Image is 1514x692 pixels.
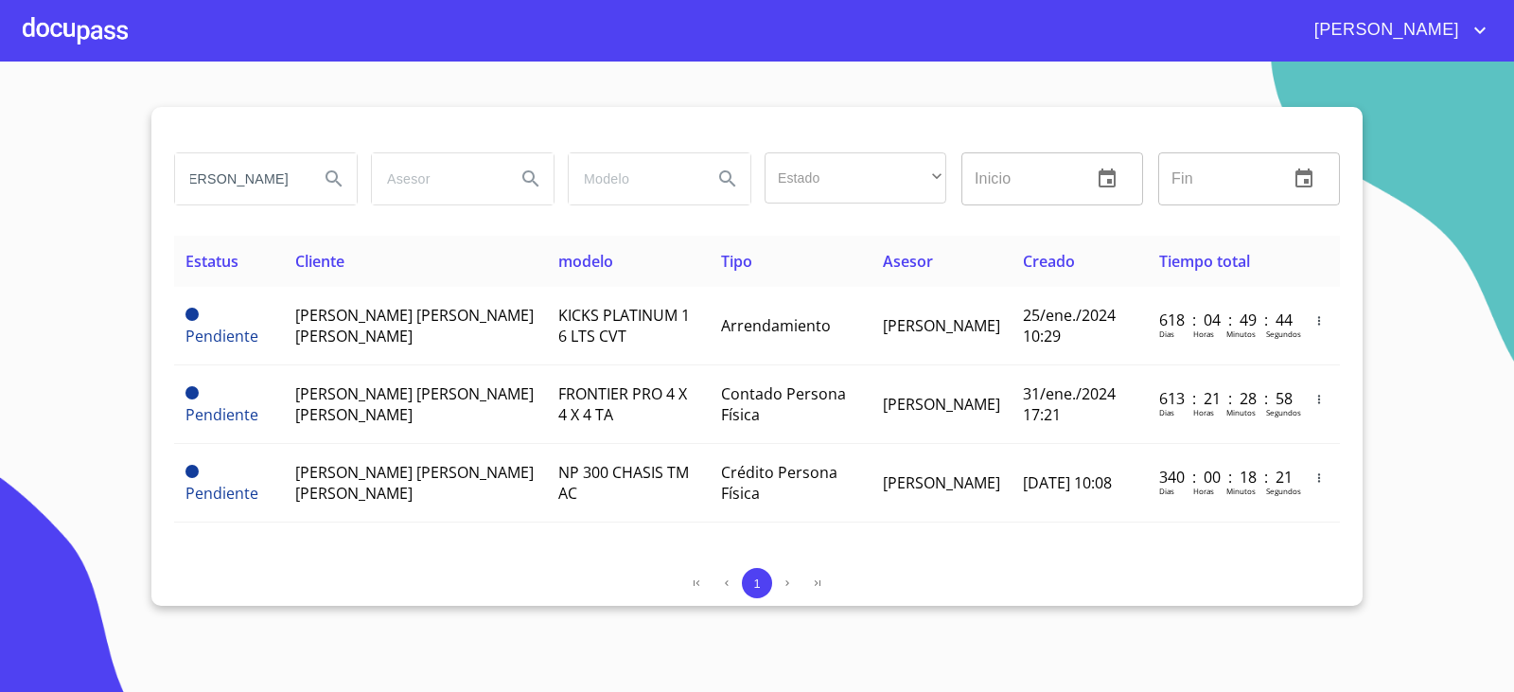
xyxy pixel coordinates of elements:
[175,153,304,204] input: search
[185,386,199,399] span: Pendiente
[1226,407,1256,417] p: Minutos
[1159,407,1174,417] p: Dias
[765,152,946,204] div: ​
[185,465,199,478] span: Pendiente
[1159,310,1287,330] p: 618 : 04 : 49 : 44
[721,315,831,336] span: Arrendamiento
[1023,251,1075,272] span: Creado
[372,153,501,204] input: search
[1300,15,1469,45] span: [PERSON_NAME]
[1266,328,1301,339] p: Segundos
[508,156,554,202] button: Search
[883,394,1000,415] span: [PERSON_NAME]
[1193,407,1214,417] p: Horas
[883,315,1000,336] span: [PERSON_NAME]
[721,383,846,425] span: Contado Persona Física
[1159,467,1287,488] p: 340 : 00 : 18 : 21
[295,462,534,504] span: [PERSON_NAME] [PERSON_NAME] [PERSON_NAME]
[1023,305,1116,346] span: 25/ene./2024 10:29
[295,251,344,272] span: Cliente
[1023,383,1116,425] span: 31/ene./2024 17:21
[1193,486,1214,496] p: Horas
[311,156,357,202] button: Search
[1159,328,1174,339] p: Dias
[185,326,258,346] span: Pendiente
[721,462,837,504] span: Crédito Persona Física
[883,251,933,272] span: Asesor
[185,483,258,504] span: Pendiente
[753,577,760,591] span: 1
[1193,328,1214,339] p: Horas
[1159,388,1287,409] p: 613 : 21 : 28 : 58
[742,568,772,598] button: 1
[1266,407,1301,417] p: Segundos
[569,153,697,204] input: search
[558,383,687,425] span: FRONTIER PRO 4 X 4 X 4 TA
[1266,486,1301,496] p: Segundos
[558,251,613,272] span: modelo
[185,404,258,425] span: Pendiente
[295,383,534,425] span: [PERSON_NAME] [PERSON_NAME] [PERSON_NAME]
[185,251,238,272] span: Estatus
[721,251,752,272] span: Tipo
[1226,486,1256,496] p: Minutos
[558,462,689,504] span: NP 300 CHASIS TM AC
[185,308,199,321] span: Pendiente
[558,305,690,346] span: KICKS PLATINUM 1 6 LTS CVT
[1023,472,1112,493] span: [DATE] 10:08
[883,472,1000,493] span: [PERSON_NAME]
[1159,251,1250,272] span: Tiempo total
[1300,15,1491,45] button: account of current user
[295,305,534,346] span: [PERSON_NAME] [PERSON_NAME] [PERSON_NAME]
[705,156,750,202] button: Search
[1226,328,1256,339] p: Minutos
[1159,486,1174,496] p: Dias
